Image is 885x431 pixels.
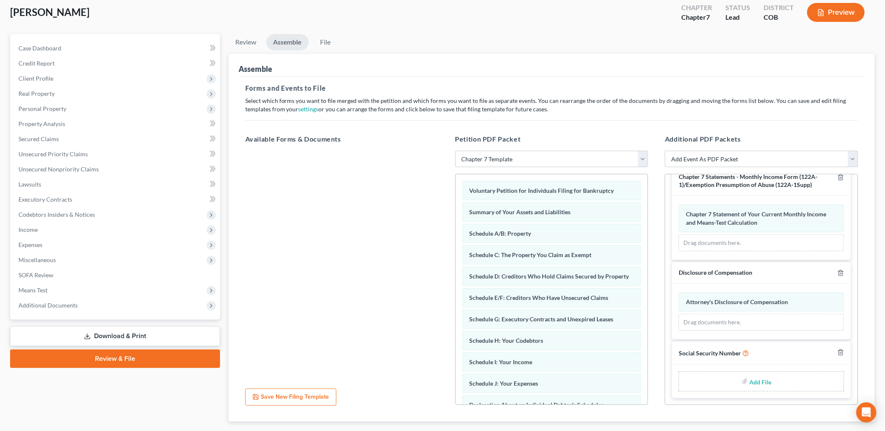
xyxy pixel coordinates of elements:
a: settings [299,105,319,113]
span: Attorney's Disclosure of Compensation [686,298,788,305]
a: Unsecured Priority Claims [12,147,220,162]
span: Petition PDF Packet [455,135,521,143]
span: Summary of Your Assets and Liabilities [470,208,571,215]
div: Open Intercom Messenger [856,402,877,423]
span: Real Property [18,90,55,97]
span: Codebtors Insiders & Notices [18,211,95,218]
span: Means Test [18,286,47,294]
span: Schedule G: Executory Contracts and Unexpired Leases [470,315,614,323]
span: Voluntary Petition for Individuals Filing for Bankruptcy [470,187,614,194]
span: SOFA Review [18,271,53,279]
span: Chapter 7 Statements - Monthly Income Form (122A-1)/Exemption Presumption of Abuse (122A-1Supp) [679,173,817,188]
span: Executory Contracts [18,196,72,203]
span: 7 [706,13,710,21]
a: Property Analysis [12,116,220,131]
span: Case Dashboard [18,45,61,52]
span: Schedule D: Creditors Who Hold Claims Secured by Property [470,273,629,280]
a: File [312,34,339,50]
span: [PERSON_NAME] [10,6,89,18]
a: Review [228,34,263,50]
div: Status [725,3,750,13]
span: Unsecured Priority Claims [18,150,88,158]
span: Additional Documents [18,302,78,309]
div: District [764,3,794,13]
a: SOFA Review [12,268,220,283]
span: Miscellaneous [18,256,56,263]
div: COB [764,13,794,22]
span: Property Analysis [18,120,65,127]
a: Executory Contracts [12,192,220,207]
h5: Additional PDF Packets [665,134,858,144]
span: Schedule J: Your Expenses [470,380,538,387]
span: Credit Report [18,60,55,67]
button: Save New Filing Template [245,389,336,406]
span: Schedule A/B: Property [470,230,531,237]
a: Unsecured Nonpriority Claims [12,162,220,177]
span: Schedule H: Your Codebtors [470,337,544,344]
span: Expenses [18,241,42,248]
span: Chapter 7 Statement of Your Current Monthly Income and Means-Test Calculation [686,210,826,226]
a: Review & File [10,350,220,368]
div: Assemble [239,64,272,74]
span: Schedule E/F: Creditors Who Have Unsecured Claims [470,294,609,301]
a: Lawsuits [12,177,220,192]
span: Social Security Number [679,350,741,357]
span: Schedule I: Your Income [470,358,533,365]
div: Chapter [681,3,712,13]
a: Credit Report [12,56,220,71]
a: Secured Claims [12,131,220,147]
span: Unsecured Nonpriority Claims [18,166,99,173]
span: Income [18,226,38,233]
span: Lawsuits [18,181,41,188]
span: Secured Claims [18,135,59,142]
a: Case Dashboard [12,41,220,56]
span: Disclosure of Compensation [679,269,752,276]
h5: Forms and Events to File [245,83,858,93]
span: Personal Property [18,105,66,112]
span: Schedule C: The Property You Claim as Exempt [470,251,592,258]
div: Drag documents here. [679,234,844,251]
span: Client Profile [18,75,53,82]
a: Assemble [266,34,309,50]
a: Download & Print [10,326,220,346]
div: Drag documents here. [679,314,844,331]
div: Lead [725,13,750,22]
button: Preview [807,3,865,22]
h5: Available Forms & Documents [245,134,439,144]
div: Chapter [681,13,712,22]
p: Select which forms you want to file merged with the petition and which forms you want to file as ... [245,97,858,113]
span: Declaration About an Individual Debtor's Schedules [470,401,604,408]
